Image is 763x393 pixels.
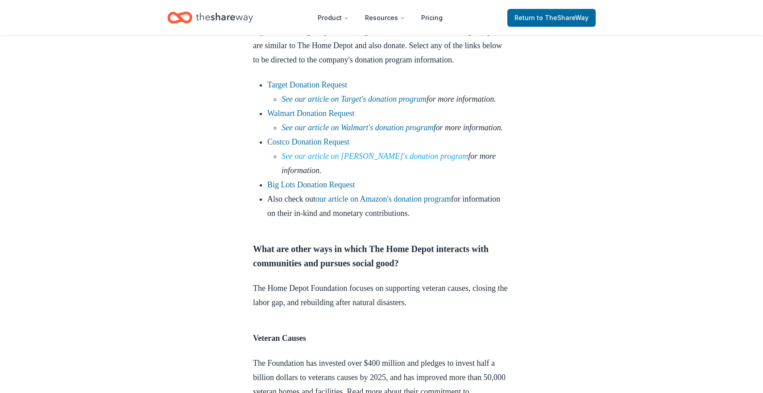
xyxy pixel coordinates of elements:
[267,137,349,146] a: Costco Donation Request
[537,14,589,21] span: to TheShareWay
[507,9,596,27] a: Returnto TheShareWay
[267,80,347,89] a: Target Donation Request
[414,9,450,27] a: Pricing
[253,24,510,67] p: If you are looking for product and gift card donations, the following companies are similar to Th...
[358,9,412,27] button: Resources
[282,152,468,161] a: See our article on [PERSON_NAME]'s donation program
[282,95,427,103] a: See our article on Target's donation program
[311,7,450,28] nav: Main
[253,331,510,345] h4: Veteran Causes
[253,281,510,310] p: The Home Depot Foundation focuses on supporting veteran causes, closing the labor gap, and rebuil...
[267,109,355,118] a: Walmart Donation Request
[282,123,434,132] a: See our article on Walmart's donation program
[253,242,510,270] h3: What are other ways in which The Home Depot interacts with communities and pursues social good?
[315,194,451,203] a: our article on Amazon's donation program
[267,192,510,220] li: Also check out for information on their in-kind and monetary contributions.
[282,152,496,175] em: for more information.
[267,180,355,189] a: Big Lots Donation Request
[514,12,589,23] span: Return
[311,9,356,27] button: Product
[167,7,253,28] a: Home
[282,123,503,132] em: for more information.
[282,95,496,103] em: for more information.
